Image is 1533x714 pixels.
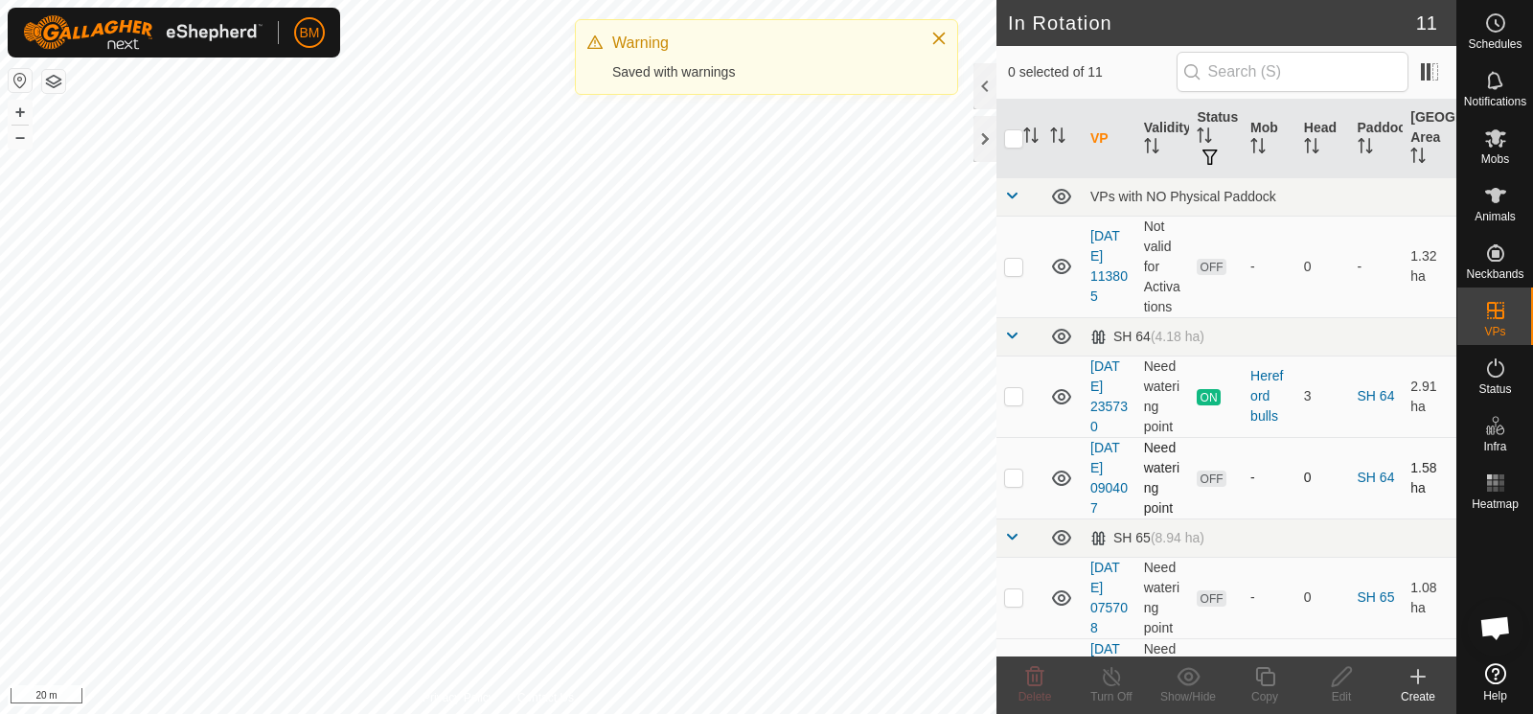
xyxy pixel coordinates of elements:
a: [DATE] 235730 [1090,358,1128,434]
div: Saved with warnings [612,62,911,82]
td: 2.91 ha [1403,356,1456,437]
th: VP [1083,100,1136,178]
div: - [1250,587,1289,608]
a: Contact Us [517,689,574,706]
h2: In Rotation [1008,12,1416,35]
td: Not valid for Activations [1136,216,1190,317]
div: Show/Hide [1150,688,1226,705]
a: SH 65 [1358,589,1395,605]
button: Reset Map [9,69,32,92]
span: OFF [1197,259,1225,275]
span: Delete [1018,690,1052,703]
span: Heatmap [1472,498,1519,510]
th: Head [1296,100,1350,178]
p-sorticon: Activate to sort [1144,141,1159,156]
div: Warning [612,32,911,55]
div: Hereford bulls [1250,366,1289,426]
img: Gallagher Logo [23,15,263,50]
th: Status [1189,100,1243,178]
div: Edit [1303,688,1380,705]
span: Neckbands [1466,268,1523,280]
span: Animals [1475,211,1516,222]
span: VPs [1484,326,1505,337]
div: Open chat [1467,599,1524,656]
th: Paddock [1350,100,1404,178]
td: Need watering point [1136,437,1190,518]
a: SH 64 [1358,470,1395,485]
a: SH 64 [1358,388,1395,403]
button: Close [926,25,952,52]
div: Copy [1226,688,1303,705]
td: Need watering point [1136,557,1190,638]
div: Create [1380,688,1456,705]
span: OFF [1197,590,1225,607]
td: 0 [1296,437,1350,518]
a: [DATE] 075708 [1090,560,1128,635]
p-sorticon: Activate to sort [1250,141,1266,156]
div: - [1250,257,1289,277]
span: Notifications [1464,96,1526,107]
a: Help [1457,656,1533,709]
span: BM [300,23,320,43]
p-sorticon: Activate to sort [1304,141,1319,156]
p-sorticon: Activate to sort [1197,130,1212,146]
span: 11 [1416,9,1437,37]
button: Map Layers [42,70,65,93]
div: - [1250,468,1289,488]
p-sorticon: Activate to sort [1410,150,1426,166]
th: Mob [1243,100,1296,178]
span: 0 selected of 11 [1008,62,1177,82]
a: Privacy Policy [423,689,494,706]
input: Search (S) [1177,52,1408,92]
td: 1.58 ha [1403,437,1456,518]
span: Infra [1483,441,1506,452]
a: [DATE] 090407 [1090,440,1128,516]
div: SH 65 [1090,530,1204,546]
td: Need watering point [1136,356,1190,437]
div: Turn Off [1073,688,1150,705]
button: – [9,126,32,149]
td: 1.08 ha [1403,557,1456,638]
span: (4.18 ha) [1151,329,1204,344]
p-sorticon: Activate to sort [1358,141,1373,156]
span: Mobs [1481,153,1509,165]
th: [GEOGRAPHIC_DATA] Area [1403,100,1456,178]
div: SH 64 [1090,329,1204,345]
td: - [1350,216,1404,317]
span: (8.94 ha) [1151,530,1204,545]
button: + [9,101,32,124]
span: Schedules [1468,38,1522,50]
span: Status [1478,383,1511,395]
td: 3 [1296,356,1350,437]
td: 1.32 ha [1403,216,1456,317]
td: 0 [1296,216,1350,317]
td: 0 [1296,557,1350,638]
a: [DATE] 113805 [1090,228,1128,304]
span: OFF [1197,471,1225,487]
p-sorticon: Activate to sort [1023,130,1039,146]
div: VPs with NO Physical Paddock [1090,189,1449,204]
span: Help [1483,690,1507,702]
span: ON [1197,389,1220,405]
p-sorticon: Activate to sort [1050,130,1065,146]
th: Validity [1136,100,1190,178]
